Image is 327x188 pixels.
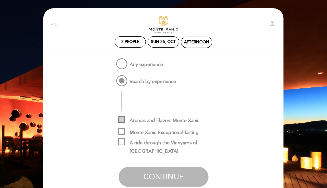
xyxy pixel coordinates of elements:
[118,116,200,125] span: Aromas and Flavors Monte Xanic
[115,74,176,82] span: Search by experience
[118,128,199,137] span: Monte Xanic Exceptional Tasting
[184,40,209,45] div: Afternoon
[122,16,205,34] a: Descubre Monte Xanic
[269,20,277,30] button: person
[269,20,277,28] i: person
[119,167,209,187] button: CONTINUE
[118,138,219,147] span: A ride through the Vineyards of [GEOGRAPHIC_DATA]
[115,57,163,65] span: Any experience
[151,39,176,44] div: Sun 26, Oct
[121,39,139,44] span: 2 people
